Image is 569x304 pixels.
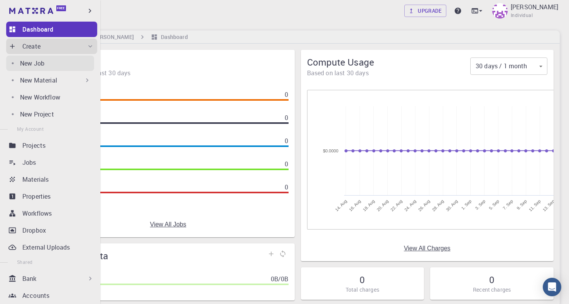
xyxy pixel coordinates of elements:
p: 0 [285,159,288,169]
a: Projects [6,138,97,153]
tspan: 24. Aug [404,199,417,212]
h6: [PERSON_NAME] [88,33,133,41]
a: External Uploads [6,240,97,255]
p: Dashboard [22,25,53,34]
tspan: 11. Sep [528,199,541,212]
img: UTSAV SINGH [492,3,508,19]
a: Workflows [6,206,97,221]
div: 30 days / 1 month [470,59,547,74]
tspan: 30. Aug [445,199,459,212]
span: My Account [17,126,44,132]
span: Based on last 30 days [307,68,471,78]
p: 0 [285,182,288,192]
p: New Project [20,110,54,119]
tspan: 28. Aug [431,199,445,212]
tspan: 3. Sep [474,199,486,211]
p: Properties [22,192,51,201]
tspan: 1. Sep [460,199,472,211]
h6: Dashboard [158,33,188,41]
div: Create [6,39,97,54]
p: New Workflow [20,93,60,102]
p: 0B / 0B [271,274,289,284]
p: Jobs [22,158,36,167]
a: Upgrade [404,5,446,17]
tspan: 13. Sep [542,199,555,212]
p: 0 [285,113,288,122]
a: Jobs [6,155,97,170]
tspan: 9. Sep [516,199,528,211]
p: [PERSON_NAME] [511,2,558,12]
a: Dashboard [6,22,97,37]
p: Create [22,42,41,51]
tspan: 16. Aug [348,199,361,212]
tspan: 20. Aug [376,199,389,212]
div: Open Intercom Messenger [543,278,561,296]
p: Bank [22,274,37,283]
tspan: 26. Aug [417,199,431,212]
span: Shared [17,259,32,265]
p: New Material [20,76,57,85]
div: New Material [6,73,94,88]
p: Recent charges [473,286,511,294]
span: Compute Usage [307,56,471,68]
p: Workflows [22,209,52,218]
p: Accounts [22,291,49,300]
a: Properties [6,189,97,204]
h5: 0 [489,274,495,286]
p: External Uploads [22,243,70,252]
a: New Job [6,56,94,71]
tspan: 14. Aug [334,199,348,212]
p: 0 [285,136,288,145]
a: New Project [6,106,94,122]
div: Bank [6,271,97,286]
p: Dropbox [22,226,46,235]
tspan: 5. Sep [488,199,500,211]
a: Materials [6,172,97,187]
span: 0 jobs during the last 30 days [48,68,289,78]
p: Materials [22,175,49,184]
span: Jobs [48,56,289,68]
a: View All Jobs [150,221,186,228]
p: New Job [20,59,44,68]
nav: breadcrumb [39,33,189,41]
p: Projects [22,141,46,150]
a: Dropbox [6,223,97,238]
tspan: 18. Aug [362,199,375,212]
tspan: 7. Sep [502,199,514,211]
a: New Workflow [6,90,94,105]
span: Individual [511,12,533,19]
a: Accounts [6,288,97,303]
span: Storage Quota [48,250,265,262]
p: Total charges [346,286,379,294]
h5: 0 [360,274,365,286]
p: 0 [285,90,288,99]
text: $0.0000 [323,149,338,153]
a: View All Charges [404,245,451,252]
tspan: 22. Aug [390,199,403,212]
span: Support [15,5,43,12]
img: logo [9,8,53,14]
